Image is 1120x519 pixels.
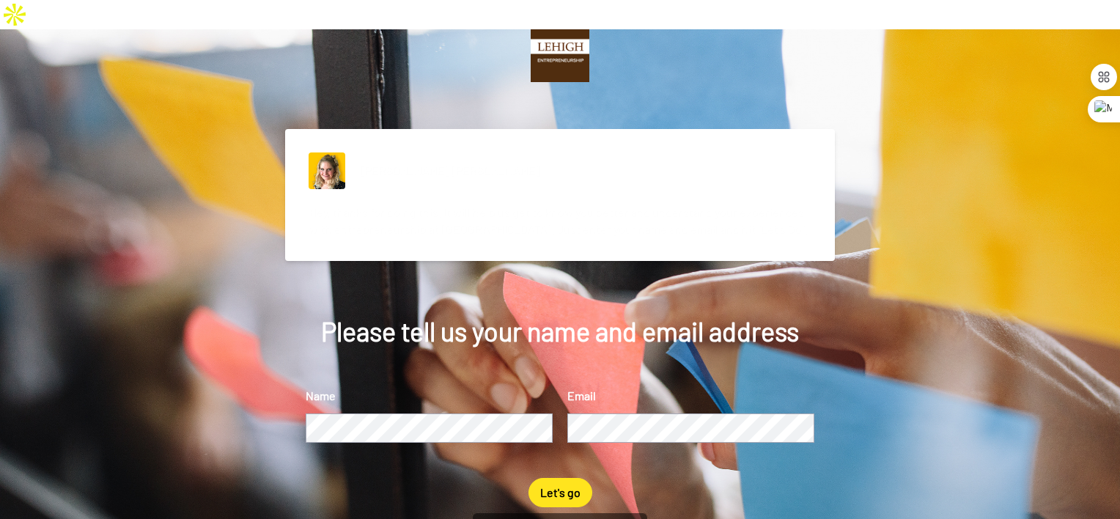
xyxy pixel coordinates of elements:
img: ACg8ocL4ms5tzUcwAvi5MGKIu_SA_pHG6B-MAi2bcckuy7Sa-Nnbfi0=s96-c [309,152,345,189]
label: Name [306,387,336,405]
div: [PERSON_NAME] [PERSON_NAME] [360,161,539,179]
label: Email [567,387,596,405]
img: https://cdn.bonjoro.com/media/40143290-76db-45a1-92a1-7f2bc0582cea/92cfdb7c-92c8-451c-9847-4da19f... [531,23,589,82]
div: Please tell us your name and email address [306,317,814,346]
button: Let's go [528,478,592,507]
span: Hey, thanks for doing this. It will help us get to know you better and understand your experience... [309,205,807,235]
